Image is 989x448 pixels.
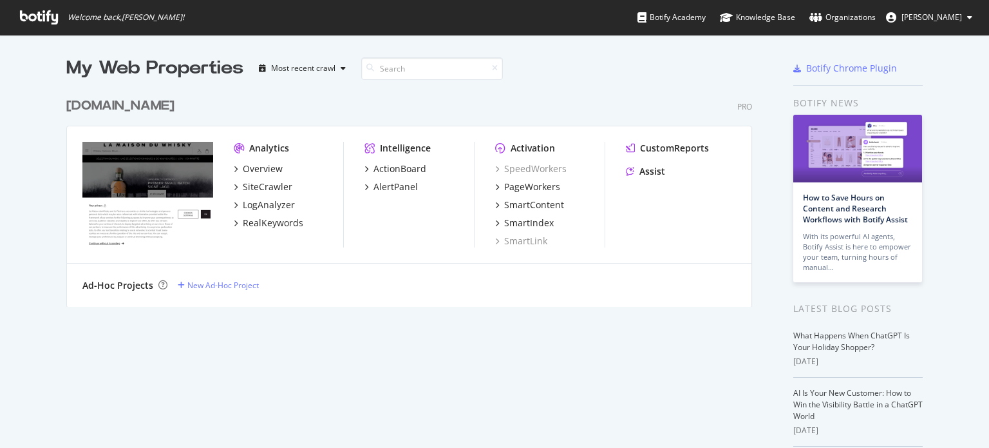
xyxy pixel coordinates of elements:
a: SiteCrawler [234,180,292,193]
div: Organizations [809,11,876,24]
div: Botify Academy [637,11,706,24]
a: Botify Chrome Plugin [793,62,897,75]
div: ActionBoard [373,162,426,175]
img: whisky.fr [82,142,213,246]
div: Pro [737,101,752,112]
div: Overview [243,162,283,175]
div: Botify news [793,96,923,110]
div: LogAnalyzer [243,199,295,211]
a: SmartLink [495,235,547,248]
div: Most recent crawl [271,64,335,72]
a: PageWorkers [495,180,560,193]
div: [DATE] [793,356,923,367]
div: Activation [511,142,555,155]
a: SpeedWorkers [495,162,567,175]
div: New Ad-Hoc Project [187,280,259,291]
div: PageWorkers [504,180,560,193]
div: AlertPanel [373,180,418,193]
div: SmartContent [504,199,564,211]
a: Assist [626,165,665,178]
div: grid [66,81,762,307]
button: [PERSON_NAME] [876,7,983,28]
a: RealKeywords [234,217,303,229]
img: How to Save Hours on Content and Research Workflows with Botify Assist [793,115,922,182]
div: CustomReports [640,142,709,155]
a: [DOMAIN_NAME] [66,97,180,115]
div: Latest Blog Posts [793,302,923,316]
div: [DOMAIN_NAME] [66,97,174,115]
a: What Happens When ChatGPT Is Your Holiday Shopper? [793,330,910,353]
div: Knowledge Base [720,11,795,24]
div: Botify Chrome Plugin [806,62,897,75]
div: SiteCrawler [243,180,292,193]
a: AlertPanel [364,180,418,193]
span: Quentin JEZEQUEL [901,12,962,23]
a: CustomReports [626,142,709,155]
div: Assist [639,165,665,178]
a: SmartContent [495,199,564,211]
a: How to Save Hours on Content and Research Workflows with Botify Assist [803,192,908,225]
div: Analytics [249,142,289,155]
a: ActionBoard [364,162,426,175]
div: SmartIndex [504,217,554,229]
a: LogAnalyzer [234,199,295,211]
span: Welcome back, [PERSON_NAME] ! [68,12,184,23]
button: Most recent crawl [254,58,351,79]
div: [DATE] [793,425,923,436]
input: Search [361,57,503,80]
a: Overview [234,162,283,175]
div: Intelligence [380,142,431,155]
a: SmartIndex [495,217,554,229]
div: With its powerful AI agents, Botify Assist is here to empower your team, turning hours of manual… [803,231,912,273]
div: My Web Properties [66,55,243,81]
a: AI Is Your New Customer: How to Win the Visibility Battle in a ChatGPT World [793,387,923,422]
div: RealKeywords [243,217,303,229]
div: Ad-Hoc Projects [82,279,153,292]
a: New Ad-Hoc Project [178,280,259,291]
